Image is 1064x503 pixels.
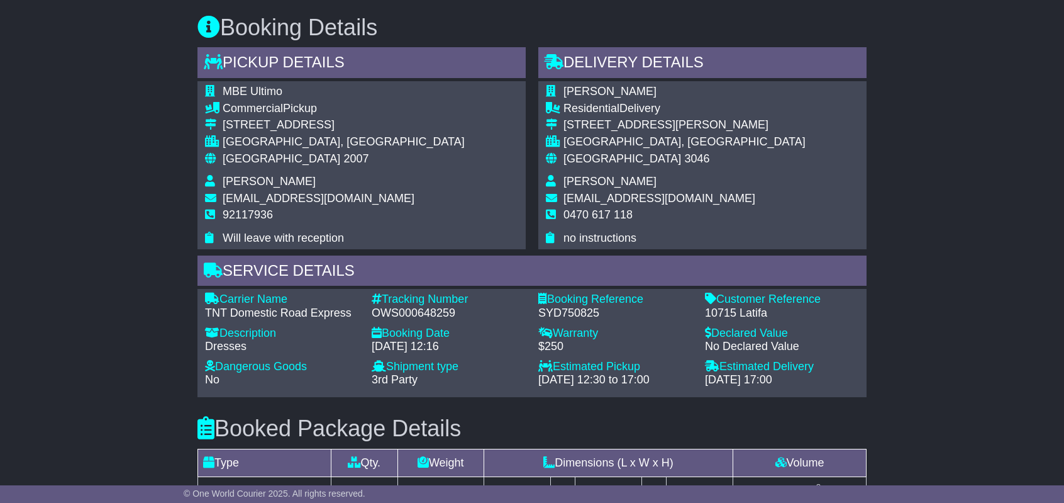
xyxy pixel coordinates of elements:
span: [GEOGRAPHIC_DATA] [223,152,340,165]
sup: 3 [816,482,821,492]
div: [GEOGRAPHIC_DATA], [GEOGRAPHIC_DATA] [563,135,806,149]
div: OWS000648259 [372,307,526,320]
div: [STREET_ADDRESS][PERSON_NAME] [563,118,806,132]
div: Description [205,327,359,341]
div: Customer Reference [705,293,859,307]
span: no instructions [563,232,636,244]
div: Pickup [223,102,465,116]
div: [DATE] 17:00 [705,373,859,387]
span: Residential [563,102,619,115]
div: [DATE] 12:30 to 17:00 [538,373,692,387]
td: Qty. [331,449,397,477]
div: Service Details [197,256,867,290]
td: Volume [733,449,867,477]
h3: Booked Package Details [197,416,867,441]
div: Delivery Details [538,47,867,81]
span: 2007 [343,152,369,165]
span: Will leave with reception [223,232,344,244]
div: TNT Domestic Road Express [205,307,359,320]
div: SYD750825 [538,307,692,320]
td: Dimensions (L x W x H) [484,449,733,477]
div: [STREET_ADDRESS] [223,118,465,132]
div: Declared Value [705,327,859,341]
span: © One World Courier 2025. All rights reserved. [184,489,365,499]
span: [PERSON_NAME] [563,85,657,98]
div: Estimated Delivery [705,360,859,374]
div: [GEOGRAPHIC_DATA], [GEOGRAPHIC_DATA] [223,135,465,149]
span: MBE Ultimo [223,85,282,98]
div: Tracking Number [372,293,526,307]
span: [PERSON_NAME] [223,175,316,188]
span: [EMAIL_ADDRESS][DOMAIN_NAME] [223,192,414,205]
h3: Booking Details [197,15,867,40]
div: Pickup Details [197,47,526,81]
span: 92117936 [223,208,273,221]
div: Dangerous Goods [205,360,359,374]
span: 0.037 [779,484,807,497]
span: [EMAIL_ADDRESS][DOMAIN_NAME] [563,192,755,205]
td: Weight [397,449,484,477]
div: Booking Date [372,327,526,341]
div: [DATE] 12:16 [372,340,526,354]
span: [PERSON_NAME] [563,175,657,188]
div: No Declared Value [705,340,859,354]
div: Warranty [538,327,692,341]
div: Shipment type [372,360,526,374]
div: $250 [538,340,692,354]
span: [GEOGRAPHIC_DATA] [563,152,681,165]
div: Dresses [205,340,359,354]
div: Carrier Name [205,293,359,307]
span: 3rd Party [372,373,418,386]
span: 3046 [684,152,709,165]
span: Commercial [223,102,283,115]
div: Booking Reference [538,293,692,307]
span: No [205,373,219,386]
div: Estimated Pickup [538,360,692,374]
span: 0470 617 118 [563,208,633,221]
div: 10715 Latifa [705,307,859,320]
td: Type [198,449,331,477]
div: Delivery [563,102,806,116]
